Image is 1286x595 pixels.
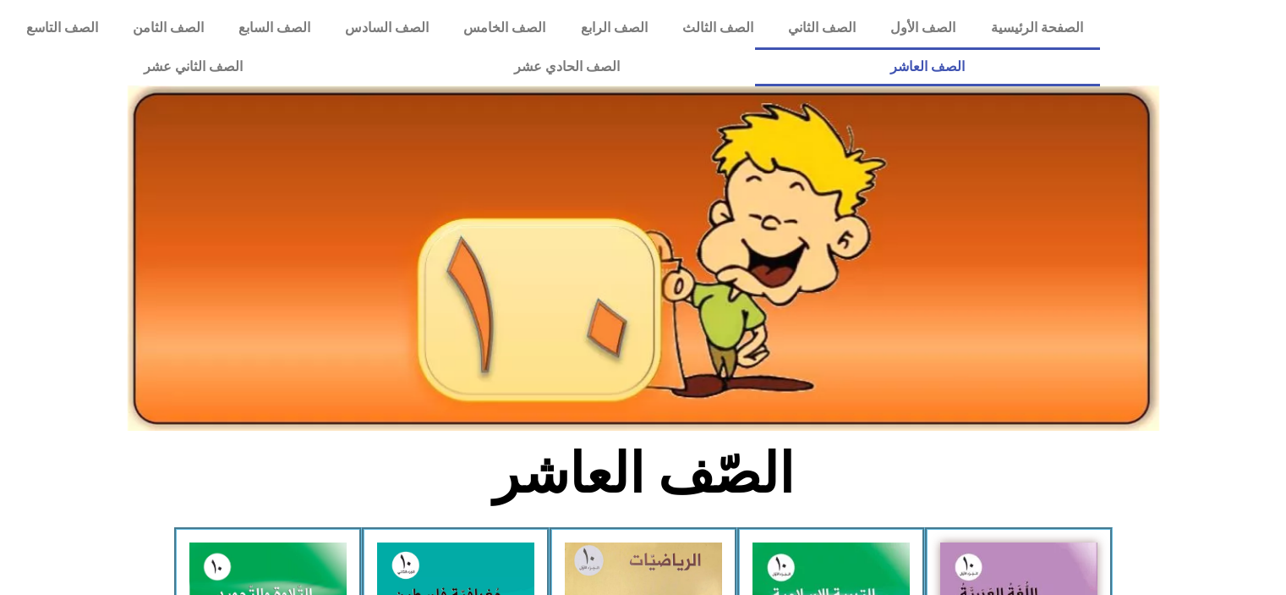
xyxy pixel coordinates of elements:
a: الصف التاسع [8,8,115,47]
a: الصفحة الرئيسية [973,8,1100,47]
a: الصف السابع [221,8,327,47]
a: الصف السادس [328,8,446,47]
h2: الصّف العاشر [364,441,922,507]
a: الصف الحادي عشر [378,47,754,86]
a: الصف الخامس [446,8,563,47]
a: الصف الرابع [563,8,665,47]
a: الصف الثامن [115,8,221,47]
a: الصف الثالث [665,8,770,47]
a: الصف الثاني عشر [8,47,378,86]
a: الصف العاشر [755,47,1100,86]
a: الصف الأول [873,8,973,47]
a: الصف الثاني [770,8,873,47]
